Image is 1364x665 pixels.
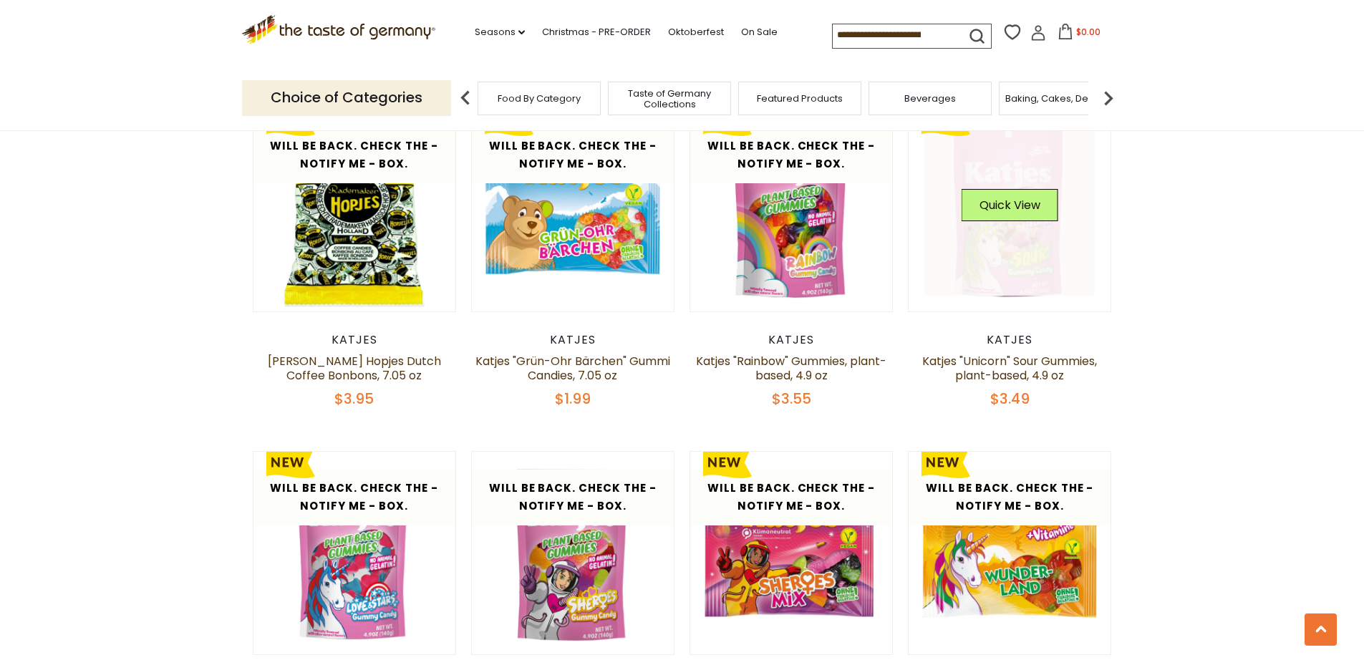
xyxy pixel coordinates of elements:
a: Seasons [475,24,525,40]
a: Christmas - PRE-ORDER [542,24,651,40]
img: previous arrow [451,84,480,112]
img: Katjes [253,452,456,654]
span: $3.95 [334,389,374,409]
img: Katjes [472,452,674,654]
img: Katjes [909,452,1111,654]
img: Katjes [909,110,1111,312]
a: Oktoberfest [668,24,724,40]
a: [PERSON_NAME] Hopjes Dutch Coffee Bonbons, 7.05 oz [268,353,441,384]
a: Featured Products [757,93,843,104]
a: On Sale [741,24,778,40]
a: Taste of Germany Collections [612,88,727,110]
div: Katjes [908,333,1112,347]
div: Katjes [690,333,894,347]
a: Food By Category [498,93,581,104]
a: Katjes "Grün-Ohr Bärchen" Gummi Candies, 7.05 oz [475,353,670,384]
div: Katjes [471,333,675,347]
img: next arrow [1094,84,1123,112]
button: $0.00 [1049,24,1110,45]
div: Katjes [253,333,457,347]
p: Choice of Categories [242,80,451,115]
span: $3.55 [772,389,811,409]
img: Katjes [472,110,674,312]
img: Rademaker [253,110,456,312]
button: Quick View [962,189,1058,221]
a: Katjes "Unicorn" Sour Gummies, plant-based, 4.9 oz [922,353,1097,384]
a: Baking, Cakes, Desserts [1005,93,1116,104]
img: Katjes [690,110,893,312]
span: $1.99 [555,389,591,409]
span: $0.00 [1076,26,1101,38]
img: Katjes [690,452,893,654]
a: Beverages [904,93,956,104]
a: Katjes "Rainbow" Gummies, plant-based, 4.9 oz [696,353,886,384]
span: $3.49 [990,389,1030,409]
